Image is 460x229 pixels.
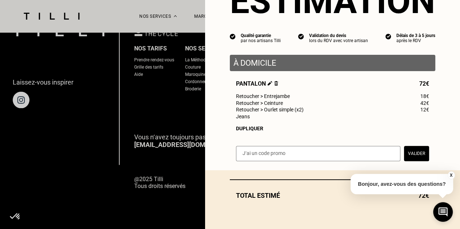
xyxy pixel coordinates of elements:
input: J‘ai un code promo [236,146,400,161]
div: Validation du devis [309,33,368,38]
img: icon list info [230,33,236,40]
div: Qualité garantie [241,33,281,38]
button: X [447,171,455,179]
span: 18€ [420,93,429,99]
div: Délais de 3 à 5 jours [396,33,435,38]
img: Éditer [268,81,272,86]
p: Bonjour, avez-vous des questions? [351,174,453,194]
span: Retoucher > Ceinture [236,100,283,106]
span: Jeans [236,114,250,119]
span: Retoucher > Entrejambe [236,93,290,99]
p: À domicile [233,58,432,68]
img: icon list info [385,33,391,40]
div: après le RDV [396,38,435,43]
div: par nos artisans Tilli [241,38,281,43]
img: icon list info [298,33,304,40]
div: Dupliquer [236,126,429,131]
button: Valider [404,146,429,161]
span: Retoucher > Ourlet simple (x2) [236,107,304,113]
img: Supprimer [274,81,278,86]
div: lors du RDV avec votre artisan [309,38,368,43]
span: 72€ [419,80,429,87]
span: 12€ [420,107,429,113]
span: 42€ [420,100,429,106]
div: Total estimé [230,192,435,199]
span: Pantalon [236,80,278,87]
